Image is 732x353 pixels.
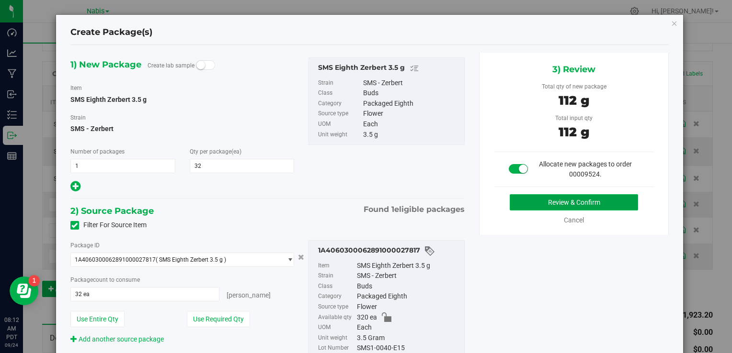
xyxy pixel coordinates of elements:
label: Category [318,99,361,109]
span: Add new output [70,184,80,192]
span: (ea) [231,148,241,155]
div: Buds [357,281,459,292]
label: Source type [318,109,361,119]
div: Flower [363,109,459,119]
div: 1A4060300062891000027817 [318,245,459,257]
span: 320 ea [357,312,377,323]
button: Use Required Qty [187,311,250,327]
label: Class [318,88,361,99]
a: Add another source package [70,335,164,343]
span: Total input qty [555,115,593,121]
label: Strain [318,78,361,88]
span: Found eligible packages [364,204,465,215]
label: Strain [70,113,86,122]
button: Review & Confirm [510,194,638,210]
label: Item [70,84,82,92]
div: SMS - Zerbert [357,271,459,281]
div: Packaged Eighth [363,99,459,109]
div: SMS Eighth Zerbert 3.5 g [318,63,459,74]
div: SMS Eighth Zerbert 3.5 g [357,261,459,271]
button: Use Entire Qty [70,311,125,327]
iframe: Resource center unread badge [28,275,40,287]
span: 1 [391,205,394,214]
label: Category [318,291,355,302]
div: 3.5 g [363,130,459,140]
label: Create lab sample [148,58,194,73]
label: Unit weight [318,333,355,343]
span: ( SMS Eighth Zerbert 3.5 g ) [156,256,226,263]
span: 112 g [559,124,589,140]
span: Package ID [70,242,100,249]
input: 32 [190,159,294,173]
div: Flower [357,302,459,312]
span: count [93,276,108,283]
label: Available qty [318,312,355,323]
input: 32 ea [71,287,219,301]
div: Each [357,322,459,333]
input: 1 [71,159,175,173]
label: Filter For Source Item [70,220,147,230]
div: Buds [363,88,459,99]
label: Item [318,261,355,271]
span: SMS - Zerbert [70,121,295,136]
label: UOM [318,119,361,130]
label: Strain [318,271,355,281]
label: UOM [318,322,355,333]
span: Allocate new packages to order 00009524. [539,160,632,178]
span: Number of packages [70,148,125,155]
span: 3) Review [552,62,595,77]
div: Packaged Eighth [357,291,459,302]
label: Class [318,281,355,292]
a: Cancel [564,216,584,224]
span: SMS Eighth Zerbert 3.5 g [70,96,147,103]
h4: Create Package(s) [70,26,152,39]
span: Package to consume [70,276,140,283]
span: 1A4060300062891000027817 [75,256,156,263]
span: 112 g [559,93,589,108]
iframe: Resource center [10,276,38,305]
button: Cancel button [295,250,307,264]
span: Total qty of new package [542,83,606,90]
div: SMS - Zerbert [363,78,459,88]
div: 3.5 Gram [357,333,459,343]
label: Unit weight [318,130,361,140]
span: 1) New Package [70,57,141,72]
span: 2) Source Package [70,204,154,218]
span: [PERSON_NAME] [227,291,271,299]
div: Each [363,119,459,130]
label: Source type [318,302,355,312]
span: select [282,253,294,266]
span: Qty per package [190,148,241,155]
